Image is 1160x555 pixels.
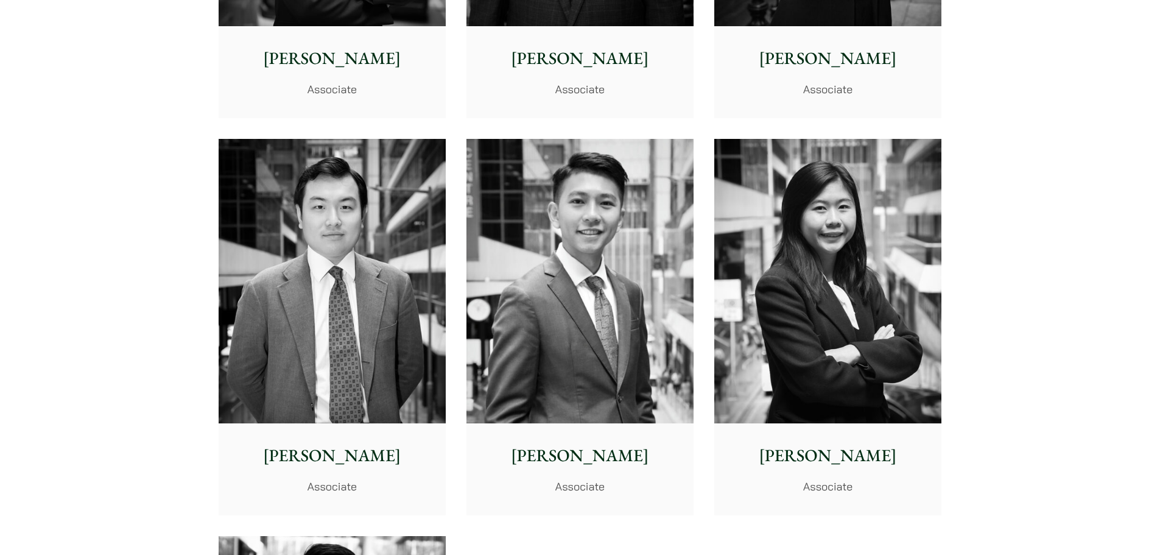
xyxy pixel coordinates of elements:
[476,478,684,495] p: Associate
[714,139,941,515] a: [PERSON_NAME] Associate
[228,443,436,468] p: [PERSON_NAME]
[228,81,436,97] p: Associate
[724,443,932,468] p: [PERSON_NAME]
[228,478,436,495] p: Associate
[228,46,436,71] p: [PERSON_NAME]
[476,443,684,468] p: [PERSON_NAME]
[724,46,932,71] p: [PERSON_NAME]
[476,81,684,97] p: Associate
[724,81,932,97] p: Associate
[219,139,446,515] a: [PERSON_NAME] Associate
[724,478,932,495] p: Associate
[466,139,694,515] a: [PERSON_NAME] Associate
[476,46,684,71] p: [PERSON_NAME]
